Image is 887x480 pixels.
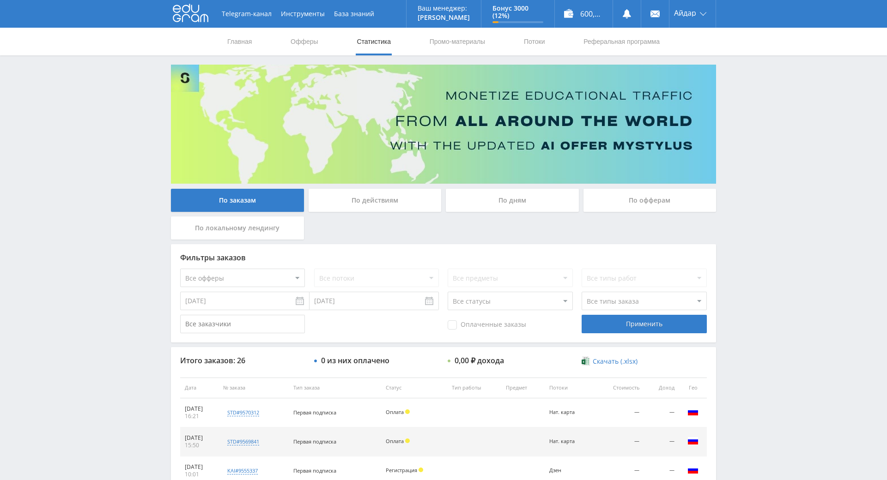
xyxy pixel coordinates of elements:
td: — [644,398,679,427]
a: Промо-материалы [429,28,486,55]
th: Доход [644,378,679,398]
div: 0,00 ₽ дохода [455,356,504,365]
p: Ваш менеджер: [418,5,470,12]
div: По дням [446,189,579,212]
a: Реферальная программа [583,28,661,55]
div: 0 из них оплачено [321,356,389,365]
span: Холд [419,468,423,472]
span: Первая подписка [293,438,336,445]
th: Стоимость [594,378,644,398]
span: Скачать (.xlsx) [593,358,638,365]
img: Banner [171,65,716,184]
a: Офферы [290,28,319,55]
div: По действиям [309,189,442,212]
span: Регистрация [386,467,417,474]
th: Потоки [545,378,594,398]
div: По офферам [583,189,717,212]
div: [DATE] [185,434,214,442]
a: Потоки [523,28,546,55]
span: Первая подписка [293,409,336,416]
p: Бонус 3000 (12%) [492,5,543,19]
td: — [594,427,644,456]
th: Предмет [501,378,544,398]
div: 15:50 [185,442,214,449]
div: kai#9555337 [227,467,258,474]
div: std#9570312 [227,409,259,416]
span: Оплата [386,408,404,415]
span: Оплата [386,438,404,444]
th: № заказа [219,378,288,398]
div: По локальному лендингу [171,216,304,240]
div: 10:01 [185,471,214,478]
td: — [594,398,644,427]
img: rus.png [687,435,699,446]
th: Статус [381,378,447,398]
a: Статистика [356,28,392,55]
div: По заказам [171,189,304,212]
div: Дзен [549,468,589,474]
img: rus.png [687,464,699,475]
span: Оплаченные заказы [448,320,526,330]
span: Холд [405,438,410,443]
p: [PERSON_NAME] [418,14,470,21]
div: Фильтры заказов [180,253,707,262]
span: Айдар [674,9,696,17]
div: Применить [582,315,706,333]
div: [DATE] [185,405,214,413]
th: Тип работы [447,378,501,398]
span: Холд [405,409,410,414]
div: Нат. карта [549,409,589,415]
a: Главная [226,28,253,55]
input: Все заказчики [180,315,305,333]
img: xlsx [582,356,589,366]
div: std#9569841 [227,438,259,445]
span: Первая подписка [293,467,336,474]
div: [DATE] [185,463,214,471]
div: Итого заказов: 26 [180,356,305,365]
img: rus.png [687,406,699,417]
th: Дата [180,378,219,398]
div: 16:21 [185,413,214,420]
th: Тип заказа [289,378,381,398]
div: Нат. карта [549,438,589,444]
th: Гео [679,378,707,398]
td: — [644,427,679,456]
a: Скачать (.xlsx) [582,357,637,366]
